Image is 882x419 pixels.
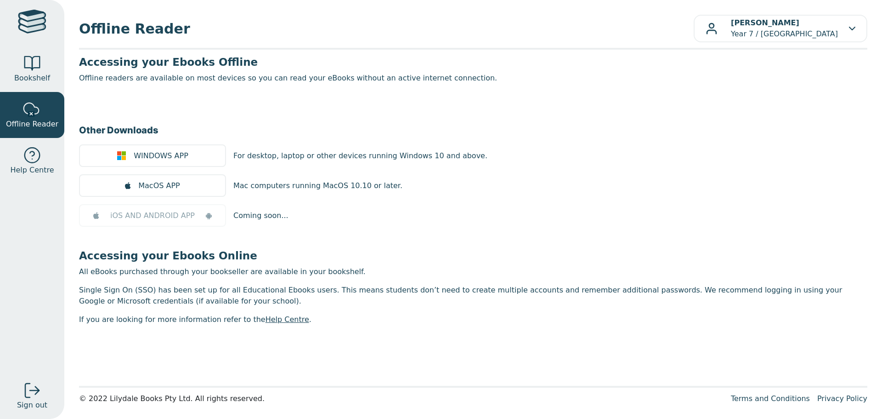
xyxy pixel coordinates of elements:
h3: Other Downloads [79,123,867,137]
b: [PERSON_NAME] [731,18,799,27]
p: If you are looking for more information refer to the . [79,314,867,325]
span: WINDOWS APP [134,150,188,161]
p: Year 7 / [GEOGRAPHIC_DATA] [731,17,838,40]
span: Help Centre [10,165,54,176]
span: Sign out [17,400,47,411]
a: Terms and Conditions [731,394,810,403]
p: For desktop, laptop or other devices running Windows 10 and above. [233,150,487,161]
div: © 2022 Lilydale Books Pty Ltd. All rights reserved. [79,393,724,404]
span: Offline Reader [6,119,58,130]
p: Single Sign On (SSO) has been set up for all Educational Ebooks users. This means students don’t ... [79,285,867,307]
p: All eBooks purchased through your bookseller are available in your bookshelf. [79,266,867,277]
a: MacOS APP [79,174,226,197]
span: Offline Reader [79,18,694,39]
a: WINDOWS APP [79,144,226,167]
p: Offline readers are available on most devices so you can read your eBooks without an active inter... [79,73,867,84]
a: Help Centre [266,315,309,324]
p: Coming soon... [233,210,288,221]
button: [PERSON_NAME]Year 7 / [GEOGRAPHIC_DATA] [694,15,867,42]
a: Privacy Policy [817,394,867,403]
p: Mac computers running MacOS 10.10 or later. [233,180,402,191]
h3: Accessing your Ebooks Online [79,249,867,263]
span: Bookshelf [14,73,50,84]
h3: Accessing your Ebooks Offline [79,55,867,69]
span: MacOS APP [138,180,180,191]
span: iOS AND ANDROID APP [110,210,195,221]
